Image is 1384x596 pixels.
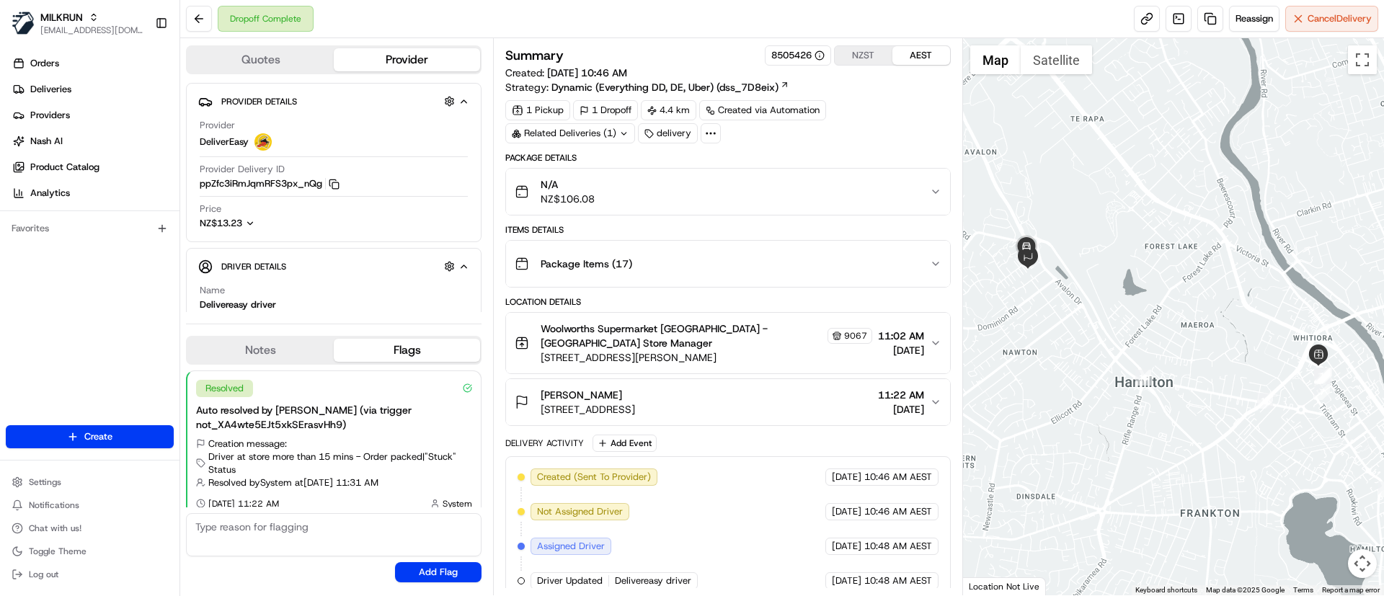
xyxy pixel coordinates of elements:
span: at [DATE] 11:31 AM [295,476,378,489]
span: Created: [505,66,627,80]
a: Providers [6,104,179,127]
span: Notifications [29,499,79,511]
button: Show satellite imagery [1021,45,1092,74]
span: Deliveries [30,83,71,96]
span: 11:22 AM [878,388,924,402]
button: Keyboard shortcuts [1135,585,1197,595]
span: [DATE] [878,402,924,417]
span: DeliverEasy [200,135,249,148]
span: Log out [29,569,58,580]
button: NZST [835,46,892,65]
span: Dynamic (Everything DD, DE, Uber) (dss_7D8eix) [551,80,778,94]
span: 10:46 AM AEST [864,471,932,484]
button: NZ$13.23 [200,217,327,230]
button: Notes [187,339,334,362]
button: Show street map [970,45,1021,74]
div: Location Not Live [963,577,1046,595]
button: Driver Details [198,254,469,278]
span: [STREET_ADDRESS][PERSON_NAME] [541,350,871,365]
button: Reassign [1229,6,1279,32]
span: [PERSON_NAME] [541,388,622,402]
div: 16 [1316,368,1332,383]
button: AEST [892,46,950,65]
span: Not Assigned Driver [537,505,623,518]
button: ppZfc3iRmJqmRFS3px_nQg [200,177,340,190]
span: Orders [30,57,59,70]
span: [DATE] [832,574,861,587]
button: Add Event [593,435,657,452]
span: Resolved by System [208,476,292,489]
span: Analytics [30,187,70,200]
span: 10:48 AM AEST [864,540,932,553]
button: Package Items (17) [506,241,949,287]
img: Google [967,577,1014,595]
span: System [443,498,472,510]
span: [STREET_ADDRESS] [541,402,635,417]
span: Name [200,284,225,297]
span: 11:02 AM [878,329,924,343]
span: [DATE] [832,540,861,553]
span: Package Items ( 17 ) [541,257,632,271]
div: 17 [1257,393,1273,409]
div: 1 Dropoff [573,100,638,120]
span: [DATE] [832,505,861,518]
div: Delivery Activity [505,437,584,449]
span: Assigned Driver [537,540,605,553]
div: 13 [1315,368,1331,384]
img: MILKRUN [12,12,35,35]
div: Items Details [505,224,950,236]
span: NZ$106.08 [541,192,595,206]
span: Provider Delivery ID [200,163,285,176]
span: 10:48 AM AEST [864,574,932,587]
button: Settings [6,472,174,492]
span: Toggle Theme [29,546,86,557]
a: Analytics [6,182,179,205]
div: Location Details [505,296,950,308]
span: Provider Details [221,96,297,107]
span: Provider [200,119,235,132]
span: NZ$13.23 [200,217,242,229]
span: N/A [541,177,595,192]
span: Created (Sent To Provider) [537,471,651,484]
span: Product Catalog [30,161,99,174]
span: Cancel Delivery [1308,12,1372,25]
button: 8505426 [771,49,825,62]
a: Dynamic (Everything DD, DE, Uber) (dss_7D8eix) [551,80,789,94]
div: 4.4 km [641,100,696,120]
button: Quotes [187,48,334,71]
button: Woolworths Supermarket [GEOGRAPHIC_DATA] - [GEOGRAPHIC_DATA] Store Manager9067[STREET_ADDRESS][PE... [506,313,949,373]
span: Chat with us! [29,522,81,534]
span: [DATE] 11:22 AM [208,498,279,510]
span: Map data ©2025 Google [1206,586,1285,594]
button: [PERSON_NAME][STREET_ADDRESS]11:22 AM[DATE] [506,379,949,425]
div: delivery [638,123,698,143]
a: Orders [6,52,179,75]
span: Providers [30,109,70,122]
button: N/ANZ$106.08 [506,169,949,215]
button: Toggle fullscreen view [1348,45,1377,74]
div: Auto resolved by [PERSON_NAME] (via trigger not_XA4wte5EJt5xkSErasvHh9) [196,403,472,432]
a: Deliveries [6,78,179,101]
button: CancelDelivery [1285,6,1378,32]
img: delivereasy_logo.png [254,133,272,151]
div: Favorites [6,217,174,240]
button: Map camera controls [1348,549,1377,578]
span: Settings [29,476,61,488]
button: [EMAIL_ADDRESS][DOMAIN_NAME] [40,25,143,36]
h3: Summary [505,49,564,62]
span: [DATE] [878,343,924,357]
div: Delivereasy driver [200,298,276,311]
div: 7 [1314,384,1330,400]
a: Open this area in Google Maps (opens a new window) [967,577,1014,595]
a: Terms (opens in new tab) [1293,586,1313,594]
button: Log out [6,564,174,584]
div: 15 [1314,368,1330,383]
button: Flags [334,339,480,362]
div: Package Details [505,152,950,164]
button: MILKRUNMILKRUN[EMAIL_ADDRESS][DOMAIN_NAME] [6,6,149,40]
div: 1 Pickup [505,100,570,120]
div: Resolved [196,380,253,397]
span: Driver Details [221,261,286,272]
a: Report a map error [1322,586,1380,594]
